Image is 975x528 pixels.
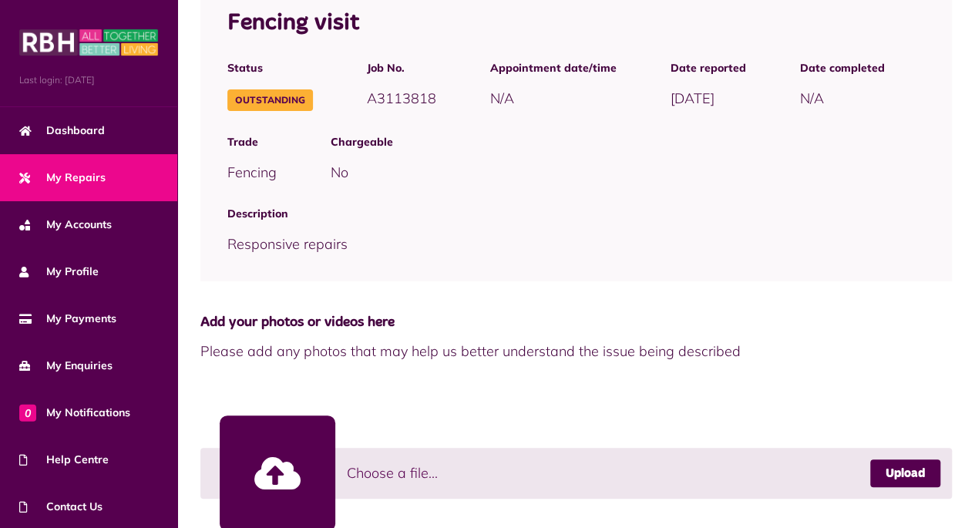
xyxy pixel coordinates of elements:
span: Responsive repairs [227,235,348,253]
span: Appointment date/time [490,60,617,76]
span: Last login: [DATE] [19,73,158,87]
span: Description [227,206,925,222]
img: MyRBH [19,27,158,58]
span: Job No. [367,60,436,76]
span: N/A [490,89,514,107]
span: Chargeable [331,134,925,150]
span: Choose a file... [347,462,438,483]
span: No [331,163,348,181]
span: Help Centre [19,452,109,468]
span: My Payments [19,311,116,327]
span: Date reported [671,60,746,76]
span: My Repairs [19,170,106,186]
span: [DATE] [671,89,714,107]
span: Add your photos or videos here [200,312,952,333]
span: Trade [227,134,277,150]
span: My Profile [19,264,99,280]
span: Status [227,60,313,76]
span: 0 [19,404,36,421]
span: N/A [800,89,824,107]
span: Fencing visit [227,12,359,35]
a: Upload [870,459,940,487]
span: Dashboard [19,123,105,139]
span: Date completed [800,60,885,76]
span: Fencing [227,163,277,181]
span: My Notifications [19,405,130,421]
span: Please add any photos that may help us better understand the issue being described [200,341,952,362]
span: My Enquiries [19,358,113,374]
span: A3113818 [367,89,436,107]
span: Outstanding [227,89,313,111]
span: Contact Us [19,499,103,515]
span: My Accounts [19,217,112,233]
